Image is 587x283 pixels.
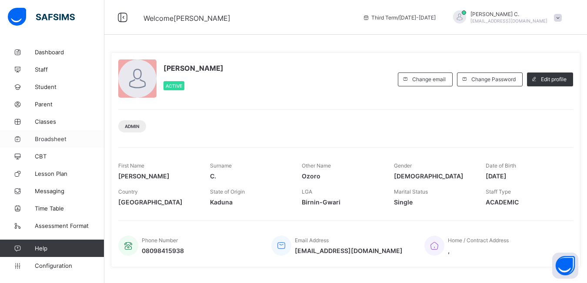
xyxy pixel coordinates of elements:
[118,188,138,195] span: Country
[35,262,104,269] span: Configuration
[295,237,329,244] span: Email Address
[163,64,223,72] span: [PERSON_NAME]
[394,188,428,195] span: Marital Status
[142,237,178,244] span: Phone Number
[448,247,509,254] span: ,
[35,153,104,160] span: CBT
[444,10,566,25] div: EmmanuelC.
[35,135,104,142] span: Broadsheet
[118,172,197,180] span: [PERSON_NAME]
[486,198,564,206] span: ACADEMIC
[210,188,245,195] span: State of Origin
[210,172,289,180] span: C.
[118,162,144,169] span: First Name
[35,66,104,73] span: Staff
[35,49,104,56] span: Dashboard
[142,247,184,254] span: 08098415938
[302,188,312,195] span: LGA
[35,118,104,125] span: Classes
[486,162,516,169] span: Date of Birth
[394,162,412,169] span: Gender
[143,14,230,23] span: Welcome [PERSON_NAME]
[35,188,104,194] span: Messaging
[8,8,75,26] img: safsims
[295,247,403,254] span: [EMAIL_ADDRESS][DOMAIN_NAME]
[470,11,547,17] span: [PERSON_NAME] C.
[35,101,104,108] span: Parent
[210,198,289,206] span: Kaduna
[412,76,446,82] span: Change email
[471,76,516,82] span: Change Password
[166,83,182,89] span: Active
[541,76,567,82] span: Edit profile
[35,245,104,252] span: Help
[302,162,331,169] span: Other Name
[118,198,197,206] span: [GEOGRAPHIC_DATA]
[394,172,473,180] span: [DEMOGRAPHIC_DATA]
[394,198,473,206] span: Single
[363,14,436,21] span: session/term information
[35,222,104,229] span: Assessment Format
[210,162,232,169] span: Surname
[552,253,578,279] button: Open asap
[35,205,104,212] span: Time Table
[125,124,140,129] span: Admin
[486,188,511,195] span: Staff Type
[35,170,104,177] span: Lesson Plan
[486,172,564,180] span: [DATE]
[35,83,104,90] span: Student
[470,18,547,23] span: [EMAIL_ADDRESS][DOMAIN_NAME]
[448,237,509,244] span: Home / Contract Address
[302,198,380,206] span: Birnin-Gwari
[302,172,380,180] span: Ozoro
